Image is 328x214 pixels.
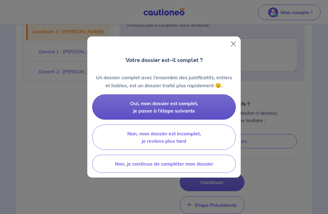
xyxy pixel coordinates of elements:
[228,39,238,49] button: Close
[92,94,236,120] button: Oui, mon dossier est complet, je passe à l’étape suivante
[115,161,213,167] span: Non, je continue de compléter mon dossier
[127,130,201,144] span: Non, mon dossier est incomplet, je reviens plus tard
[125,56,203,64] p: Votre dossier est-il complet ?
[92,125,236,150] button: Non, mon dossier est incomplet, je reviens plus tard
[92,155,236,173] button: Non, je continue de compléter mon dossier
[92,73,236,89] p: Un dossier complet avec l’ensemble des justificatifs, entiers et lisibles, est un dossier traité ...
[130,100,198,114] span: Oui, mon dossier est complet, je passe à l’étape suivante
